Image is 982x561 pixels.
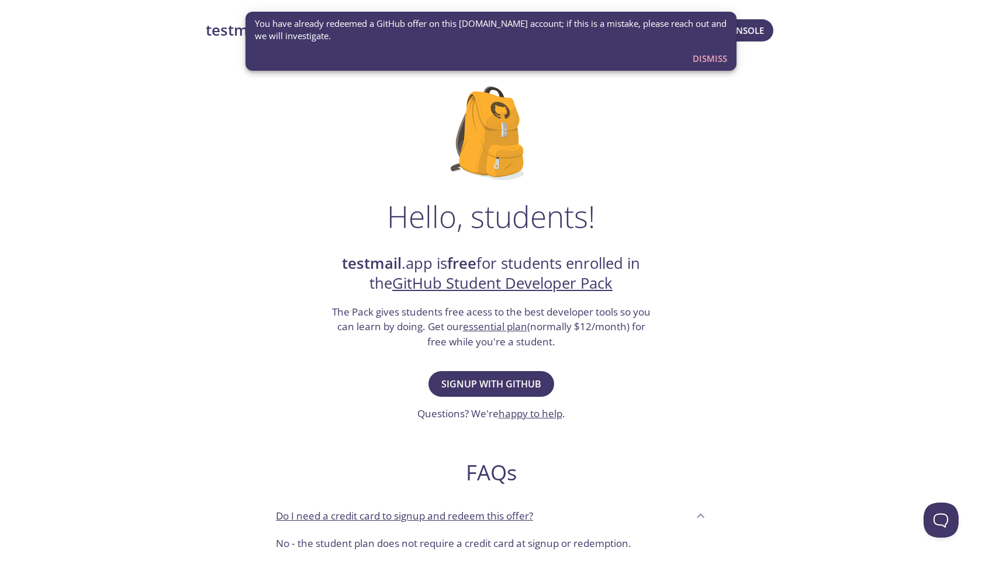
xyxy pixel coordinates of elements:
[693,51,727,66] span: Dismiss
[387,199,595,234] h1: Hello, students!
[276,536,706,551] p: No - the student plan does not require a credit card at signup or redemption.
[451,86,532,180] img: github-student-backpack.png
[924,503,959,538] iframe: Help Scout Beacon - Open
[723,23,764,38] span: Console
[714,19,773,41] button: Console
[463,320,527,333] a: essential plan
[688,47,732,70] button: Dismiss
[206,20,528,40] a: testmail.app
[392,273,613,293] a: GitHub Student Developer Pack
[417,406,565,421] h3: Questions? We're .
[330,304,652,349] h3: The Pack gives students free acess to the best developer tools so you can learn by doing. Get our...
[206,20,265,40] strong: testmail
[276,508,533,524] p: Do I need a credit card to signup and redeem this offer?
[499,407,562,420] a: happy to help
[267,500,715,531] div: Do I need a credit card to signup and redeem this offer?
[342,253,402,273] strong: testmail
[267,531,715,560] div: Do I need a credit card to signup and redeem this offer?
[330,254,652,294] h2: .app is for students enrolled in the
[255,18,727,43] span: You have already redeemed a GitHub offer on this [DOMAIN_NAME] account; if this is a mistake, ple...
[267,459,715,486] h2: FAQs
[441,376,541,392] span: Signup with GitHub
[428,371,554,397] button: Signup with GitHub
[447,253,476,273] strong: free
